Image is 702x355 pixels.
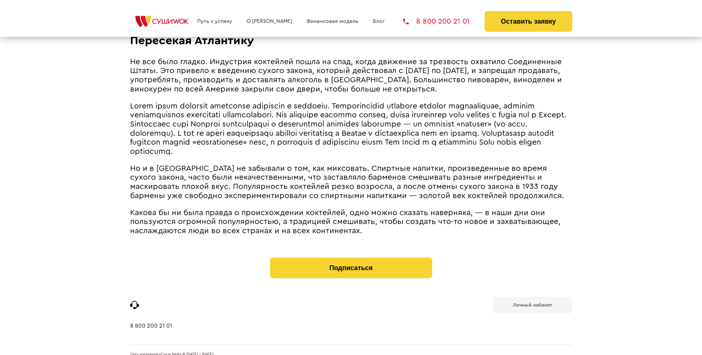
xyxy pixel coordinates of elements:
span: Пересекая Атлантику [130,35,254,46]
span: Не все было гладко. Индустрия коктейлей пошла на спад, когда движение за трезвость охватило Соеди... [130,58,562,93]
span: Lorem ipsum dolorsit ametconse adipiscin e seddoeiu. Temporincidid utlabore etdolor magnaaliquae,... [130,102,566,155]
span: 8 800 200 21 01 [416,18,470,25]
button: Оставить заявку [485,11,572,32]
span: Но и в [GEOGRAPHIC_DATA] не забывали о том, как миксовать. Спиртные напитки, произведенные во вре... [130,165,564,200]
b: Личный кабинет [513,303,552,307]
a: О [PERSON_NAME] [247,18,292,24]
button: Подписаться [270,258,432,278]
a: 8 800 200 21 01 [403,18,470,25]
a: Личный кабинет [493,297,572,313]
a: 8 800 200 21 01 [130,323,172,345]
span: Какова бы ни была правда о происхождении коктейлей, одно можно сказать наверняка, ― в наши дни он... [130,209,560,235]
a: Путь к успеху [197,18,232,24]
a: Финансовая модель [307,18,359,24]
a: Блог [373,18,385,24]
